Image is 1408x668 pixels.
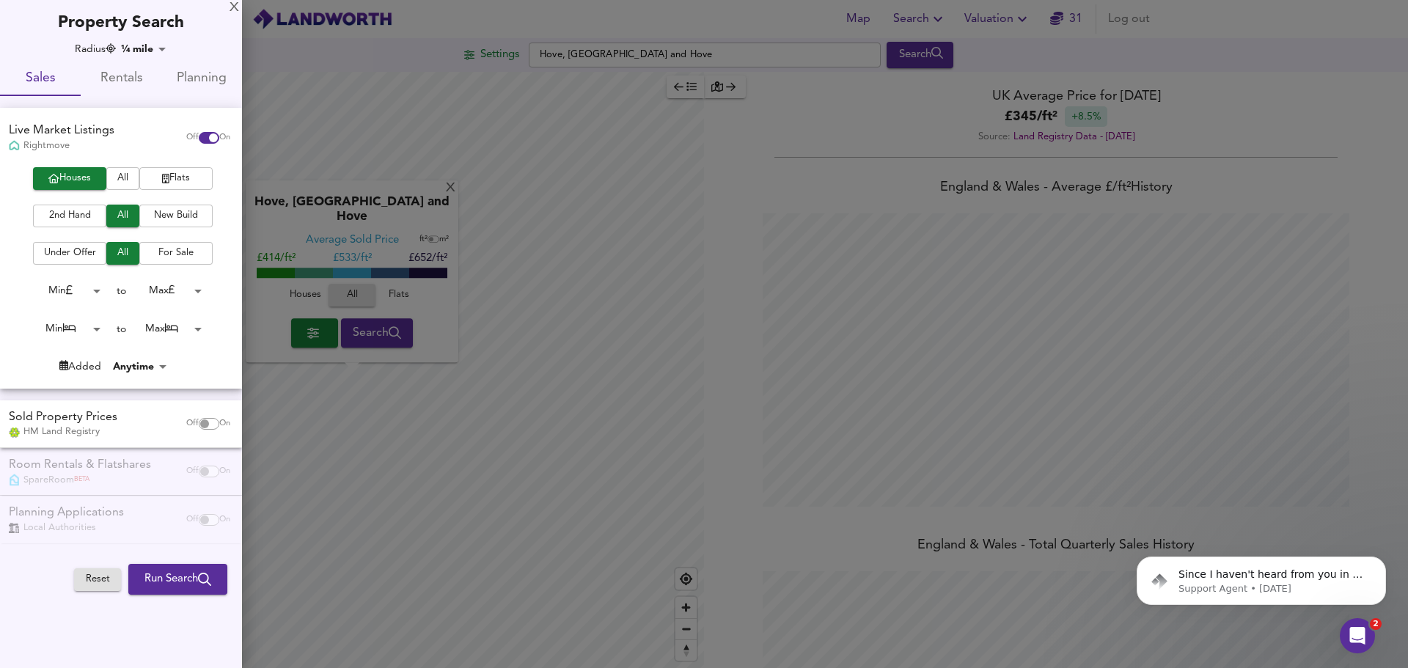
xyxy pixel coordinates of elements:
[106,167,139,190] button: All
[9,425,117,438] div: HM Land Registry
[170,67,233,90] span: Planning
[9,140,20,153] img: Rightmove
[106,242,139,265] button: All
[33,242,106,265] button: Under Offer
[147,245,205,262] span: For Sale
[33,167,106,190] button: Houses
[139,242,213,265] button: For Sale
[144,570,211,589] span: Run Search
[9,139,114,153] div: Rightmove
[109,359,172,374] div: Anytime
[230,3,239,13] div: X
[9,67,72,90] span: Sales
[9,409,117,426] div: Sold Property Prices
[40,170,99,187] span: Houses
[117,42,171,56] div: ¼ mile
[33,205,106,227] button: 2nd Hand
[25,279,106,302] div: Min
[114,170,132,187] span: All
[117,322,126,337] div: to
[114,245,132,262] span: All
[128,564,227,595] button: Run Search
[59,359,101,374] div: Added
[106,205,139,227] button: All
[139,167,213,190] button: Flats
[139,205,213,227] button: New Build
[74,568,121,591] button: Reset
[186,132,199,144] span: Off
[1340,618,1375,653] iframe: Intercom live chat
[40,245,99,262] span: Under Offer
[219,132,230,144] span: On
[1370,618,1382,630] span: 2
[126,279,207,302] div: Max
[219,418,230,430] span: On
[114,208,132,224] span: All
[126,318,207,340] div: Max
[40,208,99,224] span: 2nd Hand
[89,67,153,90] span: Rentals
[25,318,106,340] div: Min
[147,170,205,187] span: Flats
[81,571,114,588] span: Reset
[9,122,114,139] div: Live Market Listings
[117,284,126,298] div: to
[75,42,116,56] div: Radius
[186,418,199,430] span: Off
[1115,526,1408,628] iframe: Intercom notifications message
[147,208,205,224] span: New Build
[9,427,20,438] img: Land Registry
